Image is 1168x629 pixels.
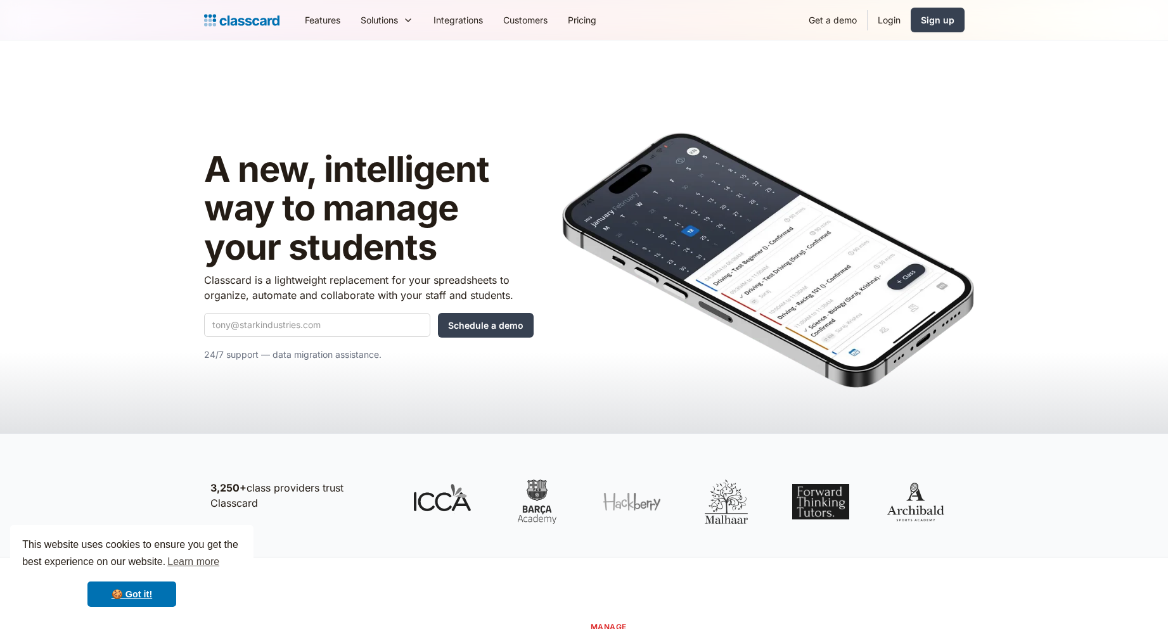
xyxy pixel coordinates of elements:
[361,13,398,27] div: Solutions
[87,581,176,607] a: dismiss cookie message
[210,480,388,511] p: class providers trust Classcard
[799,6,867,34] a: Get a demo
[423,6,493,34] a: Integrations
[204,347,534,362] p: 24/7 support — data migration assistance.
[921,13,954,27] div: Sign up
[438,313,534,338] input: Schedule a demo
[204,11,279,29] a: Logo
[10,525,253,619] div: cookieconsent
[558,6,606,34] a: Pricing
[204,313,534,338] form: Quick Demo Form
[204,313,430,337] input: tony@starkindustries.com
[295,6,350,34] a: Features
[204,272,534,303] p: Classcard is a lightweight replacement for your spreadsheets to organize, automate and collaborat...
[911,8,965,32] a: Sign up
[22,537,241,571] span: This website uses cookies to ensure you get the best experience on our website.
[204,150,534,267] h1: A new, intelligent way to manage your students
[210,481,247,494] strong: 3,250+
[868,6,911,34] a: Login
[493,6,558,34] a: Customers
[350,6,423,34] div: Solutions
[165,552,221,571] a: learn more about cookies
